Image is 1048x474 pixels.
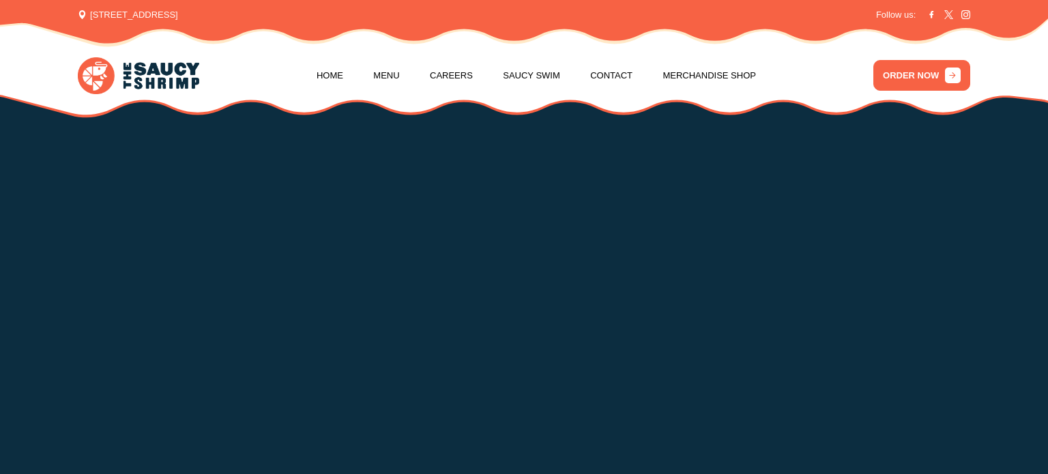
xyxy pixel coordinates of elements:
span: Follow us: [876,8,916,22]
a: Merchandise Shop [663,50,756,102]
a: Menu [373,50,399,102]
img: logo [78,57,199,94]
div: 1 / 3 [83,237,510,443]
a: Contact [590,50,632,102]
div: 2 / 3 [510,237,938,395]
a: Saucy Swim [503,50,560,102]
a: ORDER NOW [873,60,970,91]
a: Careers [430,50,473,102]
span: [STREET_ADDRESS] [78,8,178,22]
a: Home [317,50,343,102]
